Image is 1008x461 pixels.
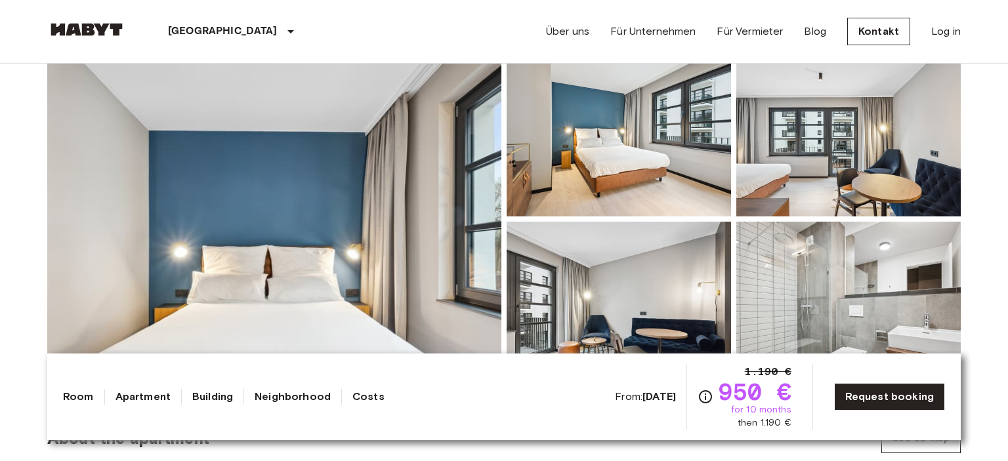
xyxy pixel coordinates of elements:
[736,45,961,216] img: Picture of unit DE-01-483-208-01
[168,24,278,39] p: [GEOGRAPHIC_DATA]
[610,24,696,39] a: Für Unternehmen
[507,222,731,393] img: Picture of unit DE-01-483-208-01
[745,364,791,380] span: 1.190 €
[847,18,910,45] a: Kontakt
[615,390,676,404] span: From:
[698,389,713,405] svg: Check cost overview for full price breakdown. Please note that discounts apply to new joiners onl...
[352,389,385,405] a: Costs
[717,24,783,39] a: Für Vermieter
[736,222,961,393] img: Picture of unit DE-01-483-208-01
[255,389,331,405] a: Neighborhood
[546,24,589,39] a: Über uns
[804,24,826,39] a: Blog
[63,389,94,405] a: Room
[47,23,126,36] img: Habyt
[738,416,791,430] span: then 1.190 €
[731,403,791,416] span: for 10 months
[719,380,791,403] span: 950 €
[642,390,676,403] b: [DATE]
[47,45,501,393] img: Marketing picture of unit DE-01-483-208-01
[931,24,961,39] a: Log in
[115,389,171,405] a: Apartment
[834,383,945,411] a: Request booking
[507,45,731,216] img: Picture of unit DE-01-483-208-01
[192,389,233,405] a: Building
